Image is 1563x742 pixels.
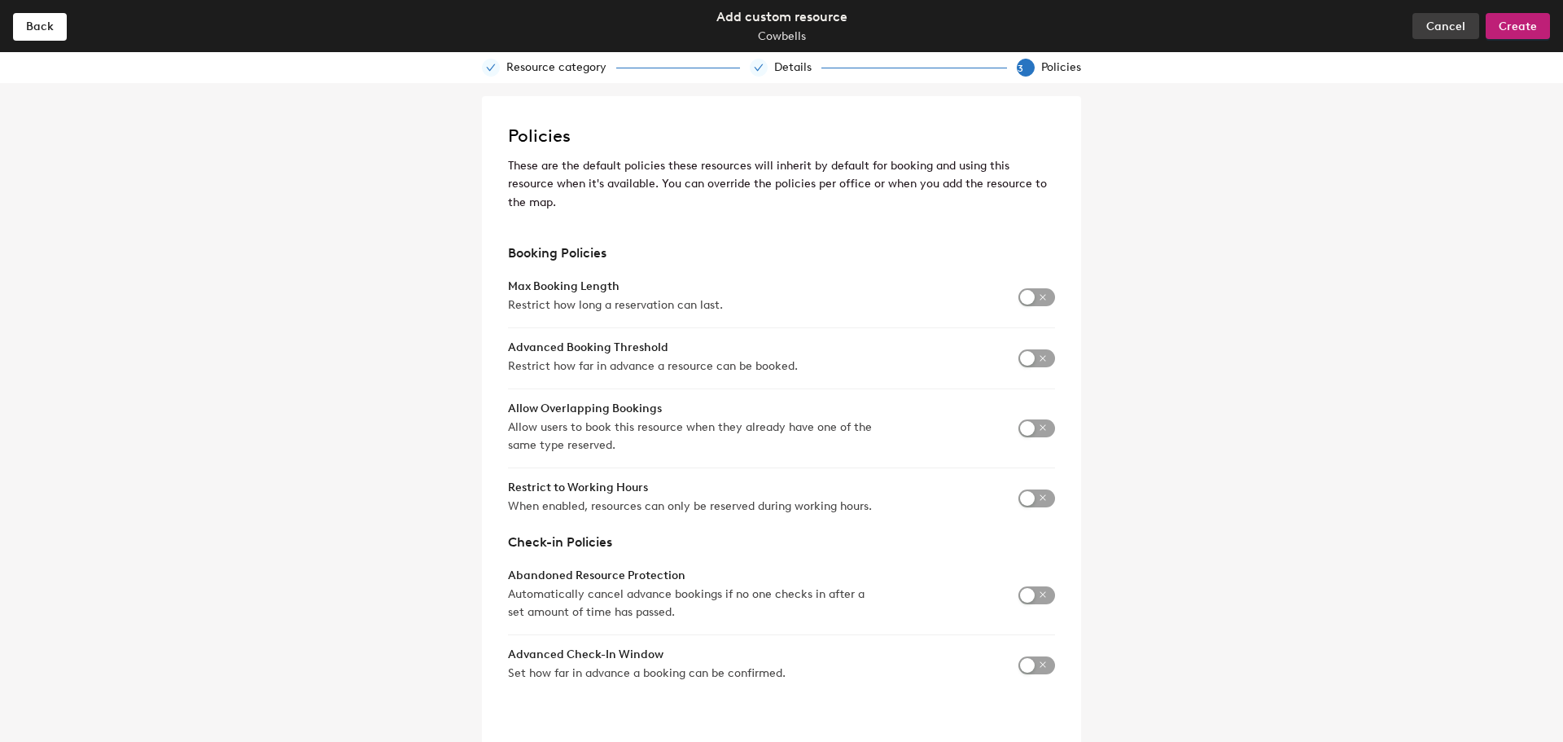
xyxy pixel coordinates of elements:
div: Cowbells [758,28,806,46]
button: Back [13,13,67,39]
span: Cancel [1426,20,1465,33]
button: Cancel [1412,13,1479,39]
h1: Restrict to Working Hours [508,481,872,494]
button: Create [1486,13,1550,39]
div: Policies [1041,59,1081,77]
h1: Allow Overlapping Bookings [508,402,874,415]
h1: Max Booking Length [508,280,723,293]
span: Restrict how far in advance a resource can be booked. [508,358,798,375]
span: Create [1499,20,1537,33]
div: Resource category [506,59,616,77]
h1: Check-in Policies [508,535,1055,550]
span: 3 [1018,63,1037,74]
h1: Booking Policies [508,246,1055,261]
span: Back [26,20,54,33]
span: check [754,63,764,72]
p: These are the default policies these resources will inherit by default for booking and using this... [508,157,1055,212]
h1: Advanced Check-In Window [508,648,786,661]
div: Details [774,59,821,77]
span: check [486,63,496,72]
span: Automatically cancel advance bookings if no one checks in after a set amount of time has passed. [508,586,874,621]
span: When enabled, resources can only be reserved during working hours. [508,498,872,516]
h1: Abandoned Resource Protection [508,569,874,582]
span: Restrict how long a reservation can last. [508,296,723,314]
h2: Policies [508,121,1055,151]
div: Add custom resource [716,7,847,27]
span: Set how far in advance a booking can be confirmed. [508,665,786,683]
h1: Advanced Booking Threshold [508,341,798,354]
span: Allow users to book this resource when they already have one of the same type reserved. [508,419,874,454]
